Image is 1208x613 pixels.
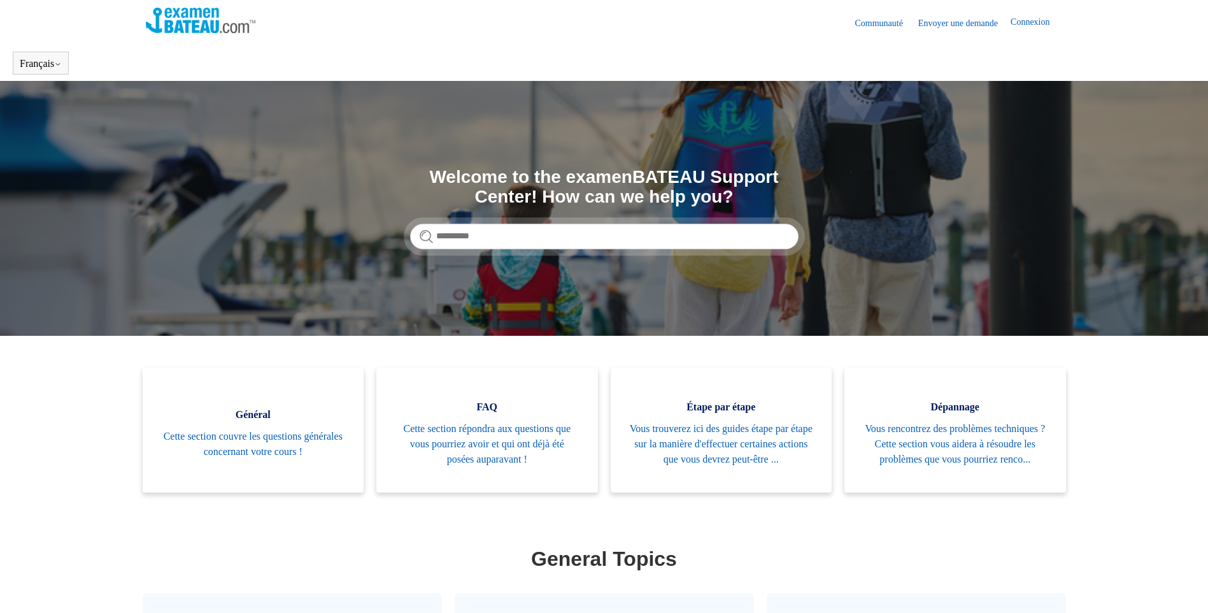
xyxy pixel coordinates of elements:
[863,400,1047,415] span: Dépannage
[20,58,62,69] button: Français
[395,421,579,467] span: Cette section répondra aux questions que vous pourriez avoir et qui ont déjà été posées auparavant !
[630,421,813,467] span: Vous trouverez ici des guides étape par étape sur la manière d'effectuer certaines actions que vo...
[1165,570,1198,603] div: Live chat
[376,368,598,493] a: FAQ Cette section répondra aux questions que vous pourriez avoir et qui ont déjà été posées aupar...
[395,400,579,415] span: FAQ
[630,400,813,415] span: Étape par étape
[143,368,364,493] a: Général Cette section couvre les questions générales concernant votre cours !
[844,368,1066,493] a: Dépannage Vous rencontrez des problèmes techniques ? Cette section vous aidera à résoudre les pro...
[162,407,345,422] span: Général
[918,17,1011,30] a: Envoyer une demande
[611,368,832,493] a: Étape par étape Vous trouverez ici des guides étape par étape sur la manière d'effectuer certaine...
[410,168,799,207] h1: Welcome to the examenBATEAU Support Center! How can we help you?
[162,429,345,459] span: Cette section couvre les questions générales concernant votre cours !
[146,544,1063,574] h1: General Topics
[855,17,915,30] a: Communauté
[1011,15,1062,31] a: Connexion
[146,8,256,33] img: Page d’accueil du Centre d’aide Examen Bateau
[410,224,799,249] input: Rechercher
[863,421,1047,467] span: Vous rencontrez des problèmes techniques ? Cette section vous aidera à résoudre les problèmes que...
